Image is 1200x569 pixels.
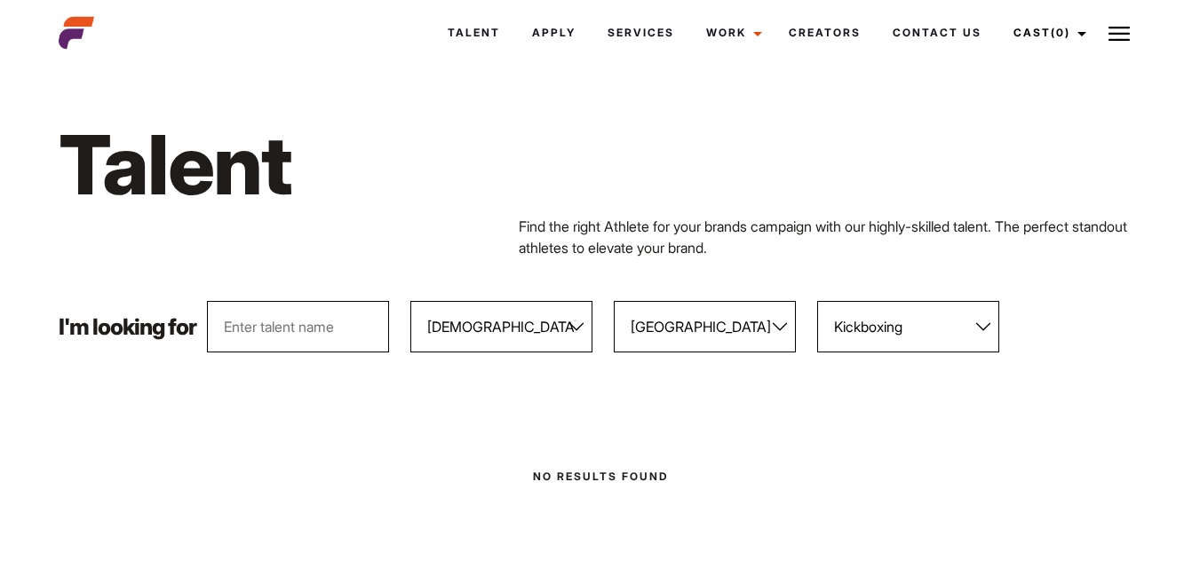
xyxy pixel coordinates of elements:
span: (0) [1051,26,1070,39]
img: cropped-aefm-brand-fav-22-square.png [59,15,94,51]
img: Burger icon [1109,23,1130,44]
p: I'm looking for [59,316,196,338]
a: Creators [773,9,877,57]
input: Enter talent name [207,301,389,352]
a: Cast(0) [997,9,1097,57]
h1: Talent [59,114,681,216]
a: Apply [516,9,592,57]
a: Work [690,9,773,57]
a: Contact Us [877,9,997,57]
p: Find the right Athlete for your brands campaign with our highly-skilled talent. The perfect stand... [519,216,1141,258]
a: Services [592,9,690,57]
a: Talent [432,9,516,57]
